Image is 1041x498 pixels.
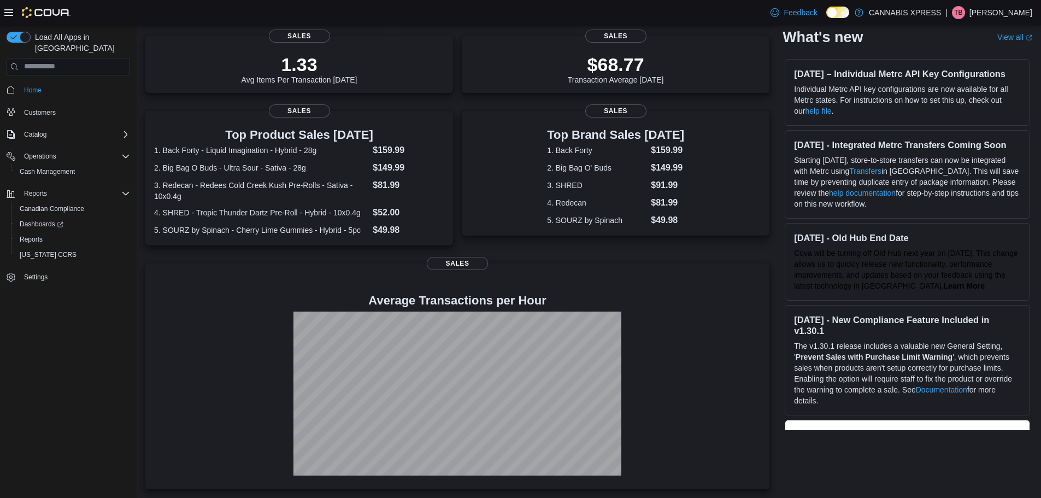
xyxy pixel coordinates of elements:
[15,233,47,246] a: Reports
[242,54,357,84] div: Avg Items Per Transaction [DATE]
[15,218,68,231] a: Dashboards
[585,30,646,43] span: Sales
[24,130,46,139] span: Catalog
[969,6,1032,19] p: [PERSON_NAME]
[373,144,444,157] dd: $159.99
[794,84,1021,116] p: Individual Metrc API key configurations are now available for all Metrc states. For instructions ...
[783,28,863,46] h2: What's new
[373,206,444,219] dd: $52.00
[2,82,134,98] button: Home
[154,207,368,218] dt: 4. SHRED - Tropic Thunder Dartz Pre-Roll - Hybrid - 10x0.4g
[11,201,134,216] button: Canadian Compliance
[20,128,130,141] span: Catalog
[154,145,368,156] dt: 1. Back Forty - Liquid Imagination - Hybrid - 28g
[15,248,81,261] a: [US_STATE] CCRS
[20,187,51,200] button: Reports
[15,165,79,178] a: Cash Management
[20,220,63,229] span: Dashboards
[11,247,134,262] button: [US_STATE] CCRS
[568,54,664,75] p: $68.77
[826,18,827,19] span: Dark Mode
[154,162,368,173] dt: 2. Big Bag O Buds - Ultra Sour - Sativa - 28g
[154,180,368,202] dt: 3. Redecan - Redees Cold Creek Kush Pre-Rolls - Sativa - 10x0.4g
[20,235,43,244] span: Reports
[269,104,330,118] span: Sales
[794,249,1018,290] span: Cova will be turning off Old Hub next year on [DATE]. This change allows us to quickly release ne...
[794,139,1021,150] h3: [DATE] - Integrated Metrc Transfers Coming Soon
[20,187,130,200] span: Reports
[15,218,130,231] span: Dashboards
[24,273,48,282] span: Settings
[585,104,646,118] span: Sales
[24,86,42,95] span: Home
[11,232,134,247] button: Reports
[766,2,821,24] a: Feedback
[20,271,52,284] a: Settings
[547,197,646,208] dt: 4. Redecan
[11,164,134,179] button: Cash Management
[20,128,51,141] button: Catalog
[651,161,684,174] dd: $149.99
[269,30,330,43] span: Sales
[20,204,84,213] span: Canadian Compliance
[15,165,130,178] span: Cash Management
[954,6,962,19] span: TB
[568,54,664,84] div: Transaction Average [DATE]
[794,232,1021,243] h3: [DATE] - Old Hub End Date
[373,224,444,237] dd: $49.98
[849,167,881,175] a: Transfers
[826,7,849,18] input: Dark Mode
[20,150,130,163] span: Operations
[547,215,646,226] dt: 5. SOURZ by Spinach
[952,6,965,19] div: Tristin Barr
[944,282,985,290] strong: Learn More
[31,32,130,54] span: Load All Apps in [GEOGRAPHIC_DATA]
[20,106,60,119] a: Customers
[154,225,368,236] dt: 5. SOURZ by Spinach - Cherry Lime Gummies - Hybrid - 5pc
[796,353,952,361] strong: Prevent Sales with Purchase Limit Warning
[20,83,130,97] span: Home
[20,150,61,163] button: Operations
[24,189,47,198] span: Reports
[24,152,56,161] span: Operations
[20,84,46,97] a: Home
[805,107,831,115] a: help file
[651,214,684,227] dd: $49.98
[784,7,817,18] span: Feedback
[997,33,1032,42] a: View allExternal link
[15,202,130,215] span: Canadian Compliance
[373,161,444,174] dd: $149.99
[154,294,761,307] h4: Average Transactions per Hour
[2,104,134,120] button: Customers
[427,257,488,270] span: Sales
[20,250,77,259] span: [US_STATE] CCRS
[20,167,75,176] span: Cash Management
[547,180,646,191] dt: 3. SHRED
[651,179,684,192] dd: $91.99
[2,186,134,201] button: Reports
[547,162,646,173] dt: 2. Big Bag O' Buds
[24,108,56,117] span: Customers
[20,106,130,119] span: Customers
[945,6,948,19] p: |
[651,196,684,209] dd: $81.99
[916,385,967,394] a: Documentation
[15,202,89,215] a: Canadian Compliance
[2,269,134,285] button: Settings
[11,216,134,232] a: Dashboards
[373,179,444,192] dd: $81.99
[829,189,896,197] a: help documentation
[2,149,134,164] button: Operations
[1026,34,1032,41] svg: External link
[794,314,1021,336] h3: [DATE] - New Compliance Feature Included in v1.30.1
[547,145,646,156] dt: 1. Back Forty
[154,128,444,142] h3: Top Product Sales [DATE]
[869,6,941,19] p: CANNABIS XPRESS
[7,78,130,314] nav: Complex example
[794,68,1021,79] h3: [DATE] – Individual Metrc API Key Configurations
[2,127,134,142] button: Catalog
[651,144,684,157] dd: $159.99
[15,248,130,261] span: Washington CCRS
[547,128,684,142] h3: Top Brand Sales [DATE]
[794,341,1021,406] p: The v1.30.1 release includes a valuable new General Setting, ' ', which prevents sales when produ...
